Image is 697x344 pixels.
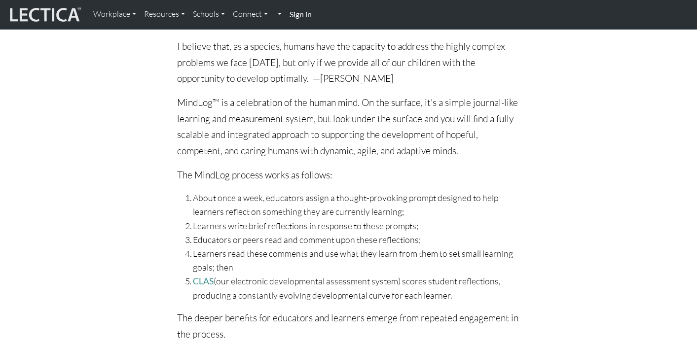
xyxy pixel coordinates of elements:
[193,276,214,286] a: CLAS
[177,167,520,183] p: The MindLog process works as follows:
[177,95,520,159] p: MindLog™ is a celebration of the human mind. On the surface, it's a simple journal-like learning ...
[177,310,520,342] p: The deeper benefits for educators and learners emerge from repeated engagement in the process.
[193,274,520,302] li: (our electronic developmental assessment system) scores student reflections, producing a constant...
[229,4,272,25] a: Connect
[7,5,81,24] img: lecticalive
[193,246,520,274] li: Learners read these comments and use what they learn from them to set small learning goals; then
[140,4,189,25] a: Resources
[177,38,520,87] p: I believe that, as a species, humans have the capacity to address the highly complex problems we ...
[290,9,312,19] strong: Sign in
[193,191,520,218] li: About once a week, educators assign a thought-provoking prompt designed to help learners reflect ...
[193,219,520,233] li: Learners write brief reflections in response to these prompts;
[286,4,316,25] a: Sign in
[193,233,520,246] li: Educators or peers read and comment upon these reflections;
[89,4,140,25] a: Workplace
[189,4,229,25] a: Schools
